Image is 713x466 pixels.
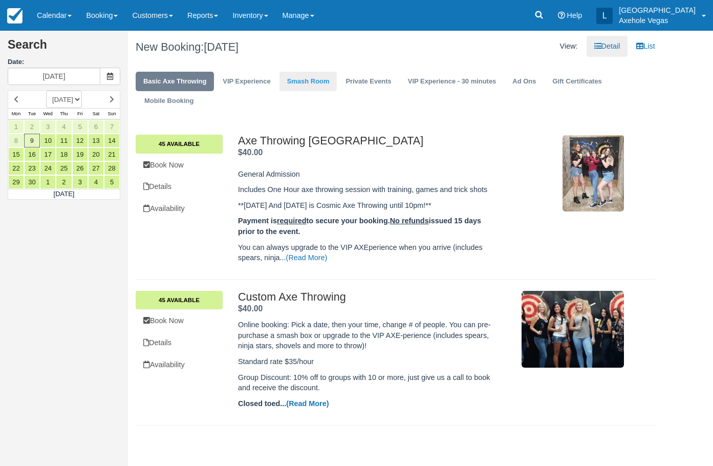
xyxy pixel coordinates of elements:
span: Help [567,11,582,19]
p: [GEOGRAPHIC_DATA] [619,5,696,15]
a: (Read More) [286,399,329,408]
a: 27 [88,161,104,175]
a: 45 Available [136,135,223,153]
a: 19 [72,147,88,161]
p: Includes One Hour axe throwing session with training, games and trick shots [238,184,495,195]
a: Detail [587,36,628,57]
a: VIP Experience - 30 minutes [400,72,504,92]
a: Details [136,176,223,197]
a: Availability [136,354,223,375]
h1: New Booking: [136,41,387,53]
a: 5 [72,120,88,134]
a: VIP Experience [215,72,278,92]
a: 20 [88,147,104,161]
p: You can always upgrade to the VIP AXEperience when you arrive (includes spears, ninja... [238,242,495,263]
img: M2-3 [563,135,623,211]
a: Details [136,332,223,353]
td: [DATE] [8,189,120,200]
strong: Price: $40 [238,148,263,157]
a: 12 [72,134,88,147]
a: 23 [24,161,40,175]
a: Book Now [136,155,223,176]
a: 22 [8,161,24,175]
a: 1 [40,175,56,189]
img: checkfront-main-nav-mini-logo.png [7,8,23,24]
h2: Custom Axe Throwing [238,291,495,303]
a: 6 [88,120,104,134]
a: 30 [24,175,40,189]
a: 5 [104,175,120,189]
h2: Search [8,38,120,57]
a: 28 [104,161,120,175]
img: M85-2 [522,291,624,368]
p: **[DATE] And [DATE] is Cosmic Axe Throwing until 10pm!** [238,200,495,211]
a: 29 [8,175,24,189]
a: 3 [72,175,88,189]
a: Gift Certificates [545,72,609,92]
span: $40.00 [238,148,263,157]
a: 1 [8,120,24,134]
a: 7 [104,120,120,134]
a: Mobile Booking [137,91,201,111]
th: Mon [8,109,24,120]
a: 8 [8,134,24,147]
a: (Read More) [286,253,328,262]
p: General Admission [238,169,495,180]
p: Group Discount: 10% off to groups with 10 or more, just give us a call to book and receive the di... [238,372,495,393]
a: 10 [40,134,56,147]
strong: Closed toed... [238,399,329,408]
a: 24 [40,161,56,175]
label: Date: [8,57,120,67]
a: 11 [56,134,72,147]
a: 4 [56,120,72,134]
a: 45 Available [136,291,223,309]
a: Availability [136,198,223,219]
p: Online booking: Pick a date, then your time, change # of people. You can pre-purchase a smash box... [238,320,495,351]
a: Private Events [338,72,399,92]
th: Tue [24,109,40,120]
a: 21 [104,147,120,161]
a: 3 [40,120,56,134]
li: View: [552,36,586,57]
a: Book Now [136,310,223,331]
th: Sat [88,109,104,120]
a: 2 [56,175,72,189]
div: L [596,8,613,24]
strong: Payment is to secure your booking. issued 15 days prior to the event. [238,217,481,236]
strong: Price: $40 [238,304,263,313]
th: Wed [40,109,56,120]
a: List [629,36,662,57]
th: Fri [72,109,88,120]
p: Axehole Vegas [619,15,696,26]
a: 17 [40,147,56,161]
a: 2 [24,120,40,134]
a: 26 [72,161,88,175]
p: Standard rate $35/hour [238,356,495,367]
th: Sun [104,109,120,120]
a: Basic Axe Throwing [136,72,214,92]
i: Help [558,12,565,19]
u: No refunds [390,217,429,225]
span: [DATE] [204,40,239,53]
u: required [277,217,307,225]
a: 16 [24,147,40,161]
a: 15 [8,147,24,161]
th: Thu [56,109,72,120]
a: 25 [56,161,72,175]
a: 14 [104,134,120,147]
h2: Axe Throwing [GEOGRAPHIC_DATA] [238,135,495,147]
a: 13 [88,134,104,147]
a: 18 [56,147,72,161]
a: Ad Ons [505,72,544,92]
a: 9 [24,134,40,147]
a: 4 [88,175,104,189]
a: Smash Room [279,72,337,92]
